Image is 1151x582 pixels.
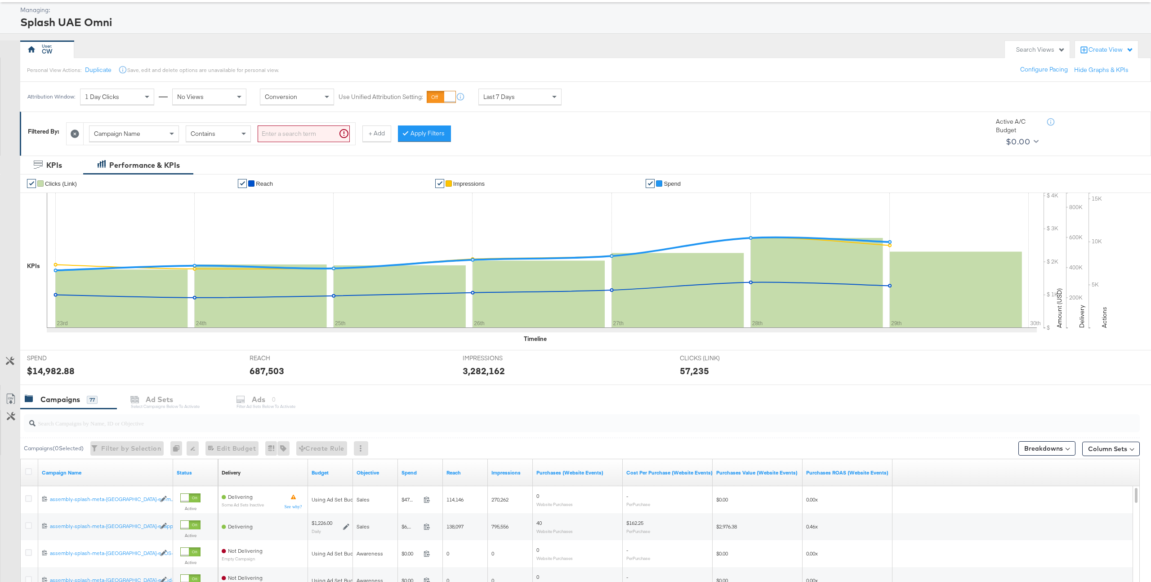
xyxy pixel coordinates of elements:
a: Your campaign's objective. [357,469,394,476]
div: Active A/C Budget [996,117,1045,134]
div: Search Views [1016,45,1065,54]
span: Clicks (Link) [45,180,77,187]
button: $0.00 [1002,134,1040,149]
span: - [626,546,628,553]
span: 0 [536,546,539,553]
a: The total amount spent to date. [402,469,439,476]
div: 0 [170,441,187,456]
div: CW [42,47,53,56]
span: IMPRESSIONS [463,354,530,363]
span: Sales [357,496,370,503]
sub: Daily [312,528,321,534]
div: KPIs [27,262,40,270]
sub: Per Purchase [626,555,650,561]
span: Contains [191,130,215,138]
span: 114,146 [446,496,464,503]
span: CLICKS (LINK) [680,354,747,363]
span: 138,097 [446,523,464,530]
sub: Website Purchases [536,501,573,507]
span: 0.00x [806,550,818,557]
span: Spend [664,180,681,187]
sub: Empty Campaign [222,556,263,561]
a: assembly-splash-meta-[GEOGRAPHIC_DATA]-e...app+web-VO [50,523,156,530]
a: Your campaign name. [42,469,170,476]
a: The average cost for each purchase tracked by your Custom Audience pixel on your website after pe... [626,469,713,476]
span: $474.65 [402,496,420,503]
span: Conversion [265,93,297,101]
div: Create View [1089,45,1133,54]
label: Active [180,533,201,538]
span: 795,556 [491,523,509,530]
span: $0.00 [402,550,420,557]
div: $1,226.00 [312,519,332,527]
text: Delivery [1078,305,1086,328]
button: Hide Graphs & KPIs [1074,66,1129,74]
label: Active [180,560,201,565]
button: Apply Filters [398,125,451,142]
button: Breakdowns [1018,441,1075,456]
div: KPIs [46,160,62,170]
input: Search Campaigns by Name, ID or Objective [36,411,1035,428]
div: Personal View Actions: [27,67,81,74]
label: Use Unified Attribution Setting: [339,93,423,101]
a: ✔ [238,179,247,188]
span: SPEND [27,354,94,363]
span: 0 [446,550,449,557]
a: assembly-splash-meta-[GEOGRAPHIC_DATA]-e...OS-Endgame [50,550,156,557]
text: Amount (USD) [1055,288,1063,328]
a: Reflects the ability of your Ad Campaign to achieve delivery based on ad states, schedule and bud... [222,469,241,476]
sub: Website Purchases [536,555,573,561]
button: Column Sets [1082,442,1140,456]
sub: Per Purchase [626,501,650,507]
div: Managing: [20,6,1140,14]
a: ✔ [435,179,444,188]
span: $162.25 [626,519,643,526]
div: Splash UAE Omni [20,14,1140,30]
label: Active [180,506,201,511]
span: Not Delivering [228,574,263,581]
a: The total value of the purchase actions tracked by your Custom Audience pixel on your website aft... [716,469,799,476]
span: Awareness [357,550,383,557]
span: $6,490.01 [402,523,420,530]
span: Impressions [453,180,485,187]
sub: Some Ad Sets Inactive [222,502,264,507]
div: $0.00 [1006,135,1030,148]
span: 0 [536,492,539,499]
span: 0.46x [806,523,818,530]
a: The maximum amount you're willing to spend on your ads, on average each day or over the lifetime ... [312,469,349,476]
button: Configure Pacing [1014,62,1074,78]
div: 57,235 [680,364,709,377]
span: Delivering [228,523,253,530]
a: The number of times your ad was served. On mobile apps an ad is counted as served the first time ... [491,469,529,476]
span: 0 [491,550,494,557]
span: 0 [536,573,539,580]
span: $2,976.38 [716,523,737,530]
div: 687,503 [250,364,284,377]
input: Enter a search term [258,125,350,142]
span: $0.00 [716,550,728,557]
span: REACH [250,354,317,363]
div: 77 [87,396,98,404]
div: Attribution Window: [27,94,76,100]
span: $0.00 [716,496,728,503]
div: Using Ad Set Budget [312,550,361,557]
div: Timeline [524,335,547,343]
span: 40 [536,519,542,526]
div: $14,982.88 [27,364,75,377]
span: Campaign Name [94,130,140,138]
button: + Add [362,125,391,142]
a: ✔ [646,179,655,188]
span: - [626,573,628,580]
a: Shows the current state of your Ad Campaign. [177,469,214,476]
span: No Views [177,93,204,101]
span: Not Delivering [228,547,263,554]
div: Performance & KPIs [109,160,180,170]
div: 3,282,162 [463,364,505,377]
span: Last 7 Days [483,93,515,101]
button: Duplicate [85,66,112,74]
div: Campaigns ( 0 Selected) [24,444,84,452]
div: assembly-splash-meta-[GEOGRAPHIC_DATA]-en-m...ent-Series [50,496,156,503]
div: Campaigns [40,394,80,405]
